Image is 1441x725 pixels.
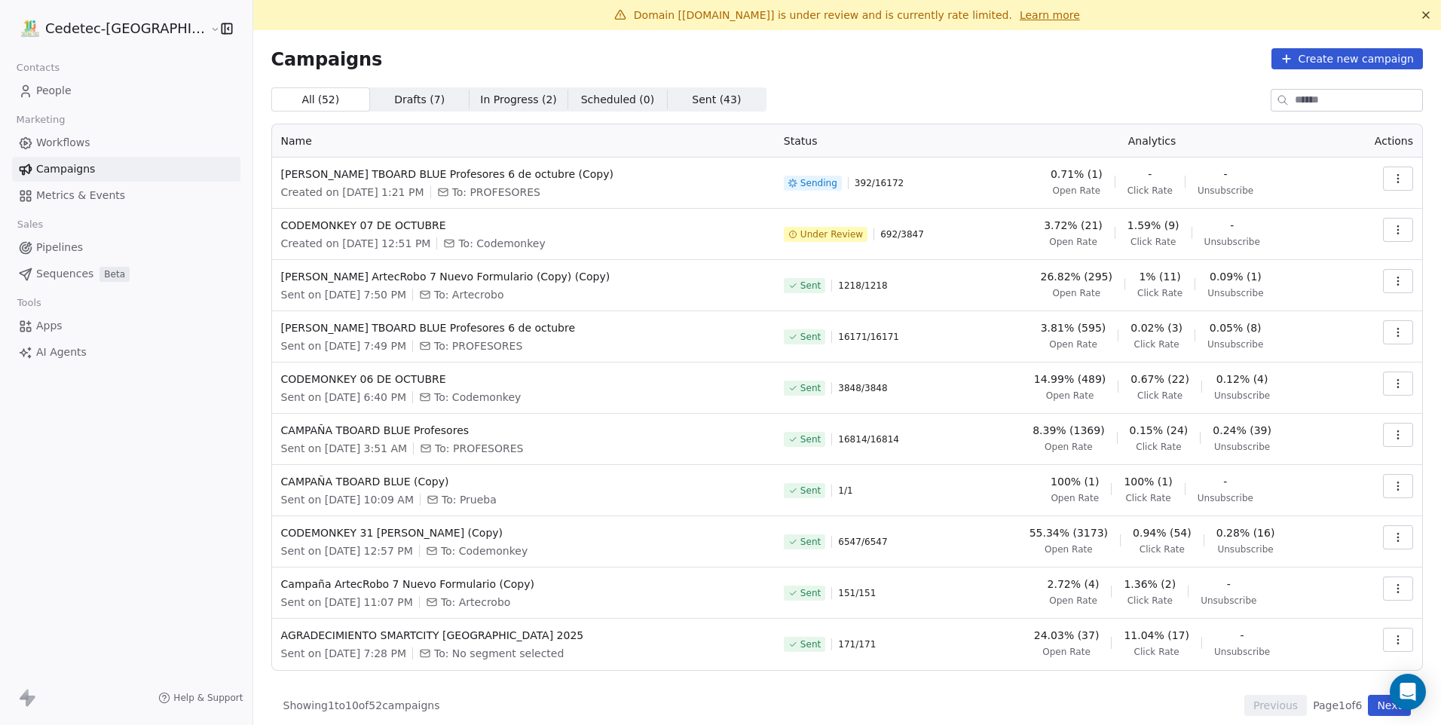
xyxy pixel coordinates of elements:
span: Sent [800,433,821,445]
span: 0.24% (39) [1213,423,1271,438]
span: Campaigns [271,48,383,69]
span: Unsubscribe [1214,646,1270,658]
span: Open Rate [1045,543,1093,555]
button: Cedetec-[GEOGRAPHIC_DATA] [18,16,200,41]
span: - [1148,167,1152,182]
span: Cedetec-[GEOGRAPHIC_DATA] [45,19,207,38]
a: Learn more [1020,8,1080,23]
span: Sent [800,382,821,394]
span: Open Rate [1051,492,1099,504]
span: Marketing [10,109,72,131]
span: Sent on [DATE] 7:28 PM [281,646,406,661]
span: 16171 / 16171 [838,331,899,343]
span: [PERSON_NAME] TBOARD BLUE Profesores 6 de octubre (Copy) [281,167,766,182]
span: To: PROFESORES [452,185,540,200]
span: 0.05% (8) [1210,320,1262,335]
span: 55.34% (3173) [1030,525,1108,540]
span: Sent on [DATE] 7:50 PM [281,287,406,302]
span: Apps [36,318,63,334]
span: Open Rate [1049,338,1097,350]
span: 392 / 16172 [855,177,904,189]
button: Create new campaign [1271,48,1423,69]
span: To: Codemonkey [434,390,521,405]
span: Unsubscribe [1207,338,1263,350]
span: AI Agents [36,344,87,360]
span: 0.12% (4) [1216,372,1268,387]
span: Unsubscribe [1201,595,1256,607]
span: Metrics & Events [36,188,125,203]
span: Under Review [800,228,863,240]
span: 11.04% (17) [1124,628,1189,643]
span: Sent [800,331,821,343]
span: People [36,83,72,99]
span: To: Codemonkey [441,543,528,558]
span: 3.72% (21) [1044,218,1103,233]
span: 151 / 151 [838,587,876,599]
span: [PERSON_NAME] TBOARD BLUE Profesores 6 de octubre [281,320,766,335]
span: Unsubscribe [1204,236,1260,248]
span: 0.09% (1) [1210,269,1262,284]
span: In Progress ( 2 ) [480,92,557,108]
span: 171 / 171 [838,638,876,650]
span: - [1230,218,1234,233]
span: Unsubscribe [1214,441,1270,453]
span: To: Prueba [442,492,497,507]
span: Pipelines [36,240,83,255]
span: Open Rate [1042,646,1091,658]
span: 3848 / 3848 [838,382,887,394]
span: [PERSON_NAME] ArtecRobo 7 Nuevo Formulario (Copy) (Copy) [281,269,766,284]
span: 1218 / 1218 [838,280,887,292]
span: AGRADECIMIENTO SMARTCITY [GEOGRAPHIC_DATA] 2025 [281,628,766,643]
span: To: PROFESORES [434,338,522,353]
span: 1% (11) [1139,269,1180,284]
span: Sent on [DATE] 6:40 PM [281,390,406,405]
span: 100% (1) [1124,474,1172,489]
span: Sending [800,177,837,189]
span: Open Rate [1045,441,1093,453]
span: Sent [800,536,821,548]
th: Analytics [963,124,1341,158]
span: Unsubscribe [1214,390,1270,402]
span: 1.36% (2) [1124,577,1176,592]
a: AI Agents [12,340,240,365]
span: To: Codemonkey [458,236,545,251]
span: 0.67% (22) [1130,372,1189,387]
a: People [12,78,240,103]
span: 100% (1) [1051,474,1099,489]
span: 14.99% (489) [1034,372,1106,387]
span: Unsubscribe [1217,543,1273,555]
span: Sent on [DATE] 12:57 PM [281,543,413,558]
span: 0.94% (54) [1133,525,1192,540]
span: Workflows [36,135,90,151]
span: 0.28% (16) [1216,525,1275,540]
span: Sent on [DATE] 10:09 AM [281,492,414,507]
span: CAMPAÑA TBOARD BLUE (Copy) [281,474,766,489]
span: To: Artecrobo [434,287,504,302]
span: 26.82% (295) [1041,269,1112,284]
span: Open Rate [1049,236,1097,248]
span: Sent on [DATE] 11:07 PM [281,595,413,610]
span: Unsubscribe [1198,492,1253,504]
span: Created on [DATE] 12:51 PM [281,236,431,251]
span: Click Rate [1134,646,1179,658]
span: Sequences [36,266,93,282]
span: Scheduled ( 0 ) [581,92,655,108]
span: 1 / 1 [838,485,852,497]
span: Open Rate [1052,287,1100,299]
span: 2.72% (4) [1048,577,1100,592]
span: Showing 1 to 10 of 52 campaigns [283,698,440,713]
span: 0.02% (3) [1130,320,1182,335]
span: 0.71% (1) [1051,167,1103,182]
span: Help & Support [173,692,243,704]
a: SequencesBeta [12,262,240,286]
button: Previous [1244,695,1307,716]
span: To: Artecrobo [441,595,511,610]
span: Sales [11,213,50,236]
a: Pipelines [12,235,240,260]
span: Page 1 of 6 [1313,698,1362,713]
span: Domain [[DOMAIN_NAME]] is under review and is currently rate limited. [634,9,1012,21]
span: Sent on [DATE] 7:49 PM [281,338,406,353]
span: CODEMONKEY 07 DE OCTUBRE [281,218,766,233]
th: Status [775,124,963,158]
span: - [1241,628,1244,643]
